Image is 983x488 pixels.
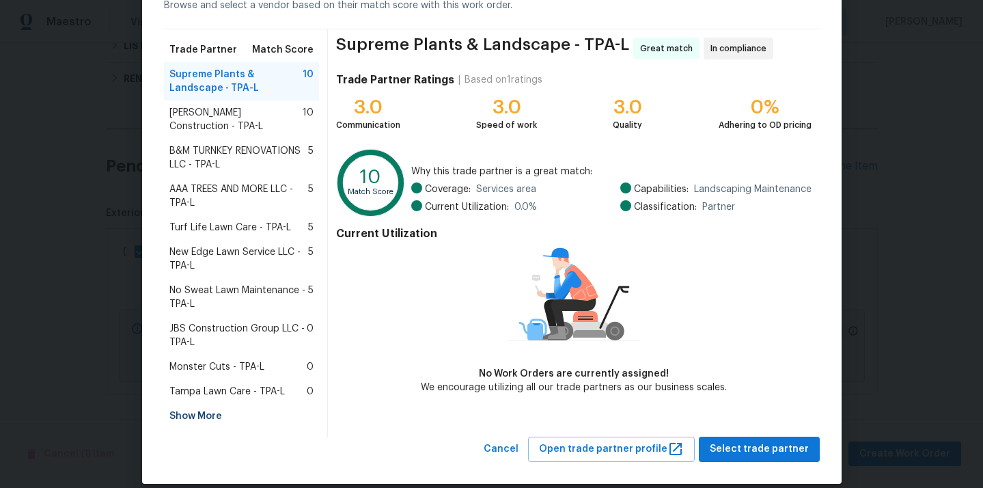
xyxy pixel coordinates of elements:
[164,404,320,429] div: Show More
[514,200,537,214] span: 0.0 %
[465,73,542,87] div: Based on 1 ratings
[702,200,735,214] span: Partner
[303,106,314,133] span: 10
[169,221,291,234] span: Turf Life Lawn Care - TPA-L
[307,360,314,374] span: 0
[307,322,314,349] span: 0
[478,437,524,462] button: Cancel
[169,106,303,133] span: [PERSON_NAME] Construction - TPA-L
[169,385,285,398] span: Tampa Lawn Care - TPA-L
[613,118,642,132] div: Quality
[484,441,518,458] span: Cancel
[361,167,382,187] text: 10
[252,43,314,57] span: Match Score
[336,73,454,87] h4: Trade Partner Ratings
[699,437,820,462] button: Select trade partner
[613,100,642,114] div: 3.0
[308,221,314,234] span: 5
[169,360,264,374] span: Monster Cuts - TPA-L
[694,182,812,196] span: Landscaping Maintenance
[336,100,400,114] div: 3.0
[539,441,684,458] span: Open trade partner profile
[634,182,689,196] span: Capabilities:
[303,68,314,95] span: 10
[634,200,697,214] span: Classification:
[528,437,695,462] button: Open trade partner profile
[336,118,400,132] div: Communication
[476,100,537,114] div: 3.0
[336,227,811,241] h4: Current Utilization
[336,38,629,59] span: Supreme Plants & Landscape - TPA-L
[454,73,465,87] div: |
[307,385,314,398] span: 0
[169,322,307,349] span: JBS Construction Group LLC - TPA-L
[421,381,727,394] div: We encourage utilizing all our trade partners as our business scales.
[308,182,314,210] span: 5
[169,245,309,273] span: New Edge Lawn Service LLC - TPA-L
[308,144,314,172] span: 5
[169,43,237,57] span: Trade Partner
[710,42,772,55] span: In compliance
[719,100,812,114] div: 0%
[476,118,537,132] div: Speed of work
[640,42,698,55] span: Great match
[169,144,309,172] span: B&M TURNKEY RENOVATIONS LLC - TPA-L
[421,367,727,381] div: No Work Orders are currently assigned!
[710,441,809,458] span: Select trade partner
[308,284,314,311] span: 5
[425,182,471,196] span: Coverage:
[411,165,812,178] span: Why this trade partner is a great match:
[169,182,309,210] span: AAA TREES AND MORE LLC - TPA-L
[169,68,303,95] span: Supreme Plants & Landscape - TPA-L
[719,118,812,132] div: Adhering to OD pricing
[169,284,309,311] span: No Sweat Lawn Maintenance - TPA-L
[308,245,314,273] span: 5
[348,188,394,195] text: Match Score
[476,182,536,196] span: Services area
[425,200,509,214] span: Current Utilization:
